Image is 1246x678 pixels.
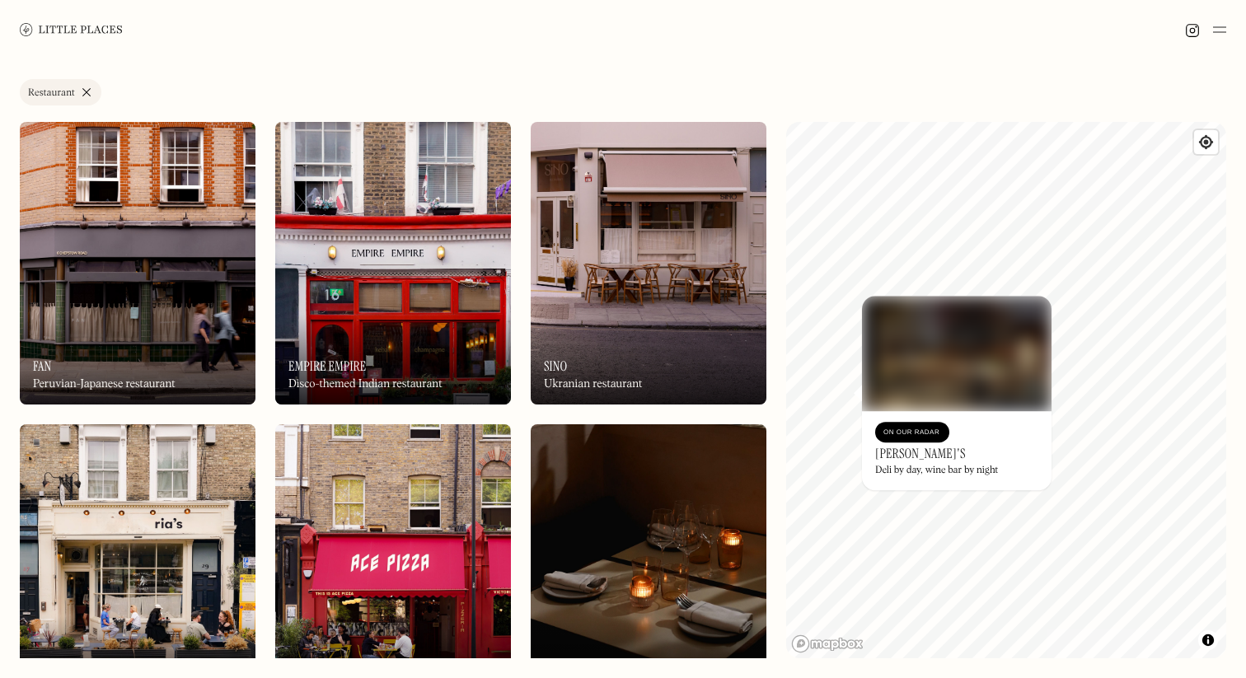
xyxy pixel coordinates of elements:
[1198,630,1218,650] button: Toggle attribution
[288,377,442,391] div: Disco-themed Indian restaurant
[20,122,255,404] img: Fan
[1194,130,1218,154] button: Find my location
[862,296,1052,411] img: Lulu's
[791,634,864,653] a: Mapbox homepage
[531,122,766,404] a: SinoSinoSinoUkranian restaurant
[544,377,642,391] div: Ukranian restaurant
[20,122,255,404] a: FanFanFanPeruvian-Japanese restaurant
[275,122,511,404] img: Empire Empire
[1203,631,1213,649] span: Toggle attribution
[875,465,998,476] div: Deli by day, wine bar by night
[786,122,1226,658] canvas: Map
[28,88,75,98] div: Restaurant
[33,358,51,374] h3: Fan
[275,122,511,404] a: Empire EmpireEmpire EmpireEmpire EmpireDisco-themed Indian restaurant
[883,424,941,441] div: On Our Radar
[531,122,766,404] img: Sino
[20,79,101,105] a: Restaurant
[288,358,366,374] h3: Empire Empire
[862,296,1052,490] a: Lulu'sLulu'sOn Our Radar[PERSON_NAME]'sDeli by day, wine bar by night
[544,358,567,374] h3: Sino
[33,377,176,391] div: Peruvian-Japanese restaurant
[875,446,966,461] h3: [PERSON_NAME]'s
